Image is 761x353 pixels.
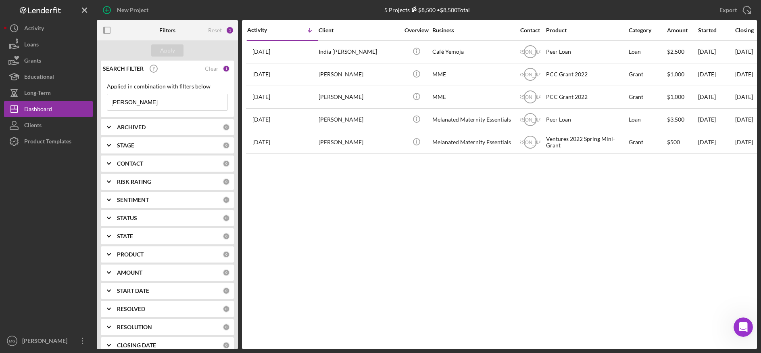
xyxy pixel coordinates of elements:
button: Apply [151,44,183,57]
div: Export [719,2,737,18]
button: Clients [4,117,93,133]
button: Educational [4,69,93,85]
b: SEARCH FILTER [103,65,144,72]
time: [DATE] [735,48,753,55]
iframe: Intercom live chat [734,317,753,337]
button: Long-Term [4,85,93,101]
b: RESOLUTION [117,324,152,330]
div: 0 [223,160,230,167]
b: PRODUCT [117,251,144,258]
div: Clear [205,65,219,72]
div: 1 [223,65,230,72]
div: Clients [24,117,42,135]
b: RESOLVED [117,306,145,312]
div: [DATE] [698,64,734,85]
div: MME [432,86,513,108]
a: Loans [4,36,93,53]
div: Product Templates [24,133,71,151]
div: Product [546,27,627,34]
text: [PERSON_NAME] [510,95,550,100]
b: STAGE [117,142,134,149]
div: 0 [223,178,230,185]
div: [PERSON_NAME] [319,109,399,130]
div: Peer Loan [546,109,627,130]
div: 0 [223,305,230,313]
div: Business [432,27,513,34]
text: MG [9,339,15,343]
span: $500 [667,139,680,145]
div: Loan [629,109,666,130]
div: Long-Term [24,85,51,103]
div: 0 [223,324,230,331]
text: [PERSON_NAME] [510,72,550,78]
button: Activity [4,20,93,36]
div: Overview [401,27,432,34]
div: Reset [208,27,222,34]
b: ARCHIVED [117,124,146,130]
div: [DATE] [698,109,734,130]
button: New Project [97,2,156,18]
button: Dashboard [4,101,93,117]
div: Ventures 2022 Spring Mini-Grant [546,132,627,153]
time: [DATE] [735,116,753,123]
time: 2022-05-20 00:56 [252,139,270,145]
text: [PERSON_NAME] [510,49,550,55]
div: Contact [515,27,545,34]
div: [PERSON_NAME] [319,64,399,85]
span: $2,500 [667,48,684,55]
div: $8,500 [410,6,436,13]
text: [PERSON_NAME] [510,140,550,145]
div: Category [629,27,666,34]
div: Activity [24,20,44,38]
time: [DATE] [735,93,753,100]
div: Apply [160,44,175,57]
div: Dashboard [24,101,52,119]
div: [DATE] [698,86,734,108]
time: 2022-12-20 00:18 [252,71,270,78]
div: [DATE] [698,132,734,153]
div: Loans [24,36,39,55]
b: START DATE [117,288,149,294]
div: Café Yemoja [432,41,513,63]
button: MG[PERSON_NAME] [4,333,93,349]
div: [PERSON_NAME] [20,333,73,351]
button: Grants [4,53,93,69]
div: Grant [629,64,666,85]
b: Filters [159,27,175,34]
div: [DATE] [698,41,734,63]
time: [DATE] [735,139,753,145]
div: 0 [223,196,230,204]
div: Loan [629,41,666,63]
div: Educational [24,69,54,87]
div: Peer Loan [546,41,627,63]
b: STATUS [117,215,137,221]
div: Melanated Maternity Essentials [432,132,513,153]
div: 0 [223,124,230,131]
b: RISK RATING [117,179,151,185]
b: SENTIMENT [117,197,149,203]
div: Client [319,27,399,34]
div: PCC Grant 2022 [546,64,627,85]
div: India [PERSON_NAME] [319,41,399,63]
div: New Project [117,2,148,18]
div: PCC Grant 2022 [546,86,627,108]
div: Amount [667,27,697,34]
div: Grant [629,86,666,108]
div: 0 [223,287,230,294]
span: $1,000 [667,93,684,100]
div: 1 [226,26,234,34]
div: MME [432,64,513,85]
text: [PERSON_NAME] [510,117,550,123]
button: Export [711,2,757,18]
b: STATE [117,233,133,240]
button: Product Templates [4,133,93,149]
div: 0 [223,251,230,258]
div: Activity [247,27,283,33]
b: AMOUNT [117,269,142,276]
